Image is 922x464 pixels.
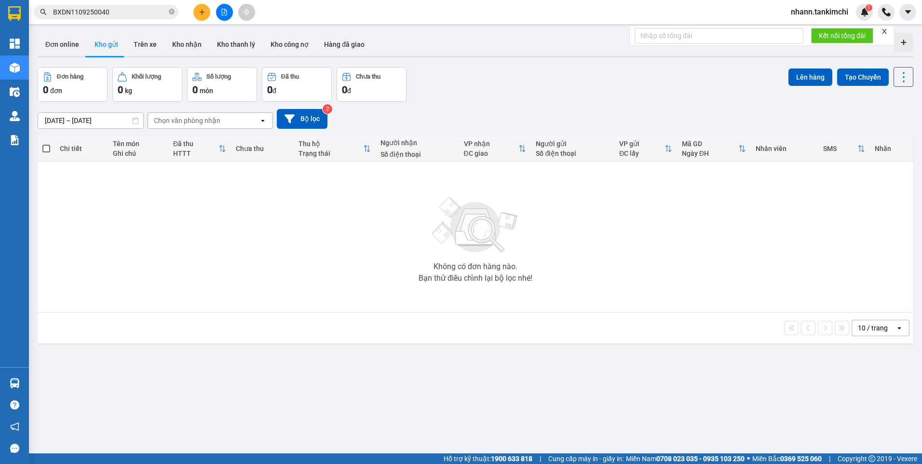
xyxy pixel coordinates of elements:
[858,323,888,333] div: 10 / trang
[860,8,869,16] img: icon-new-feature
[209,33,263,56] button: Kho thanh lý
[818,136,870,162] th: Toggle SortBy
[626,453,745,464] span: Miền Nam
[53,7,167,17] input: Tìm tên, số ĐT hoặc mã đơn
[125,87,132,95] span: kg
[277,109,327,129] button: Bộ lọc
[380,150,454,158] div: Số điện thoại
[199,9,205,15] span: plus
[347,87,351,95] span: đ
[10,111,20,121] img: warehouse-icon
[60,145,103,152] div: Chi tiết
[267,84,272,96] span: 0
[298,150,363,157] div: Trạng thái
[294,136,376,162] th: Toggle SortBy
[221,9,228,15] span: file-add
[10,444,19,453] span: message
[536,140,610,148] div: Người gửi
[132,73,161,80] div: Khối lượng
[895,324,903,332] svg: open
[867,4,870,11] span: 1
[875,145,908,152] div: Nhãn
[113,150,163,157] div: Ghi chú
[43,84,48,96] span: 0
[216,4,233,21] button: file-add
[38,33,87,56] button: Đơn online
[10,378,20,388] img: warehouse-icon
[87,33,126,56] button: Kho gửi
[464,140,519,148] div: VP nhận
[656,455,745,463] strong: 0708 023 035 - 0935 103 250
[10,135,20,145] img: solution-icon
[464,150,519,157] div: ĐC giao
[356,73,380,80] div: Chưa thu
[819,30,866,41] span: Kết nối tổng đài
[548,453,624,464] span: Cung cấp máy in - giấy in:
[126,33,164,56] button: Trên xe
[7,56,83,77] div: Gửi: Bến Xe Nước Ngầm
[677,136,751,162] th: Toggle SortBy
[187,67,257,102] button: Số lượng0món
[38,113,143,128] input: Select a date range.
[118,84,123,96] span: 0
[10,400,19,409] span: question-circle
[8,6,21,21] img: logo-vxr
[57,73,83,80] div: Đơn hàng
[752,453,822,464] span: Miền Bắc
[894,33,913,52] div: Tạo kho hàng mới
[88,56,177,77] div: Nhận: Văn phòng [GEOGRAPHIC_DATA]
[38,67,108,102] button: Đơn hàng0đơn
[206,73,231,80] div: Số lượng
[837,68,889,86] button: Tạo Chuyến
[193,4,210,21] button: plus
[200,87,213,95] span: món
[259,117,267,124] svg: open
[323,104,332,114] sup: 2
[536,150,610,157] div: Số điện thoại
[882,8,891,16] img: phone-icon
[337,67,407,102] button: Chưa thu0đ
[868,455,875,462] span: copyright
[619,150,664,157] div: ĐC lấy
[866,4,872,11] sup: 1
[169,9,175,14] span: close-circle
[682,150,738,157] div: Ngày ĐH
[881,28,888,35] span: close
[50,87,62,95] span: đơn
[10,422,19,431] span: notification
[54,41,131,51] text: BXNN1109250144
[272,87,276,95] span: đ
[238,4,255,21] button: aim
[829,453,830,464] span: |
[164,33,209,56] button: Kho nhận
[682,140,738,148] div: Mã GD
[263,33,316,56] button: Kho công nợ
[756,145,814,152] div: Nhân viên
[192,84,198,96] span: 0
[444,453,532,464] span: Hỗ trợ kỹ thuật:
[491,455,532,463] strong: 1900 633 818
[236,145,289,152] div: Chưa thu
[904,8,912,16] span: caret-down
[427,191,524,259] img: svg+xml;base64,PHN2ZyBjbGFzcz0ibGlzdC1wbHVnX19zdmciIHhtbG5zPSJodHRwOi8vd3d3LnczLm9yZy8yMDAwL3N2Zy...
[780,455,822,463] strong: 0369 525 060
[154,116,220,125] div: Chọn văn phòng nhận
[10,87,20,97] img: warehouse-icon
[380,139,454,147] div: Người nhận
[419,274,532,282] div: Bạn thử điều chỉnh lại bộ lọc nhé!
[635,28,803,43] input: Nhập số tổng đài
[788,68,832,86] button: Lên hàng
[823,145,857,152] div: SMS
[169,8,175,17] span: close-circle
[619,140,664,148] div: VP gửi
[298,140,363,148] div: Thu hộ
[173,140,218,148] div: Đã thu
[342,84,347,96] span: 0
[10,63,20,73] img: warehouse-icon
[40,9,47,15] span: search
[434,263,517,271] div: Không có đơn hàng nào.
[614,136,677,162] th: Toggle SortBy
[113,140,163,148] div: Tên món
[316,33,372,56] button: Hàng đã giao
[168,136,231,162] th: Toggle SortBy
